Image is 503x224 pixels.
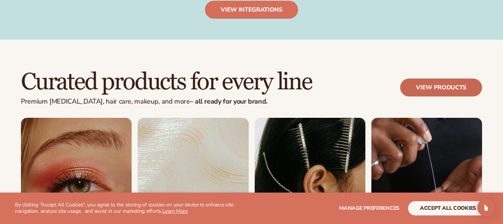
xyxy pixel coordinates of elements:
[477,199,495,217] div: Open Intercom Messenger
[408,201,488,215] button: accept all cookies
[190,97,267,106] strong: – all ready for your brand.
[205,1,298,19] a: view integrations
[339,201,399,215] button: Manage preferences
[15,202,248,215] p: By clicking "Accept All Cookies", you agree to the storing of cookies on your device to enhance s...
[162,208,188,215] a: Learn More
[21,98,312,106] p: Premium [MEDICAL_DATA], hair care, makeup, and more
[400,79,482,96] a: View products
[21,70,312,95] h2: Curated products for every line
[339,205,399,212] span: Manage preferences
